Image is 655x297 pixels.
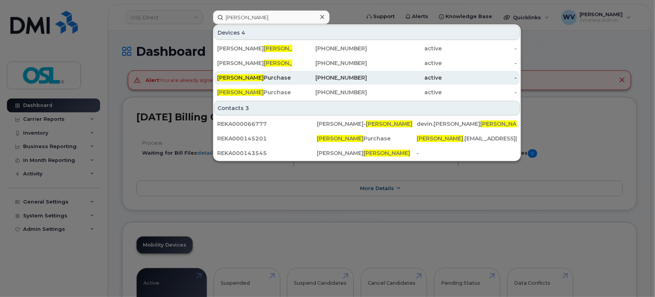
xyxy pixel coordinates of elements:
[367,59,442,67] div: active
[217,45,292,52] div: [PERSON_NAME]
[214,146,520,160] a: REKA000143545[PERSON_NAME][PERSON_NAME]-
[217,135,317,142] div: REKA000145201
[481,120,527,127] span: [PERSON_NAME]
[217,89,264,96] span: [PERSON_NAME]
[317,120,417,128] div: [PERSON_NAME]-
[292,45,367,52] div: [PHONE_NUMBER]
[442,45,517,52] div: -
[264,60,310,67] span: [PERSON_NAME]
[214,101,520,115] div: Contacts
[367,45,442,52] div: active
[214,71,520,85] a: [PERSON_NAME]Purchase[PHONE_NUMBER]active-
[214,25,520,40] div: Devices
[217,120,317,128] div: REKA000066777
[245,104,249,112] span: 3
[217,88,292,96] div: Purchase
[417,149,517,157] div: -
[217,74,264,81] span: [PERSON_NAME]
[417,120,517,128] div: devin.[PERSON_NAME] @[DOMAIN_NAME]
[292,59,367,67] div: [PHONE_NUMBER]
[264,45,310,52] span: [PERSON_NAME]
[292,74,367,82] div: [PHONE_NUMBER]
[214,117,520,131] a: REKA000066777[PERSON_NAME]-[PERSON_NAME]devin.[PERSON_NAME][PERSON_NAME]@[DOMAIN_NAME]
[442,88,517,96] div: -
[214,132,520,145] a: REKA000145201[PERSON_NAME]Purchase[PERSON_NAME].[EMAIL_ADDRESS][DOMAIN_NAME]
[442,59,517,67] div: -
[366,120,412,127] span: [PERSON_NAME]
[364,150,410,157] span: [PERSON_NAME]
[367,88,442,96] div: active
[317,135,364,142] span: [PERSON_NAME]
[317,149,417,157] div: [PERSON_NAME]
[241,29,245,37] span: 4
[217,74,292,82] div: Purchase
[217,59,292,67] div: [PERSON_NAME]
[214,56,520,70] a: [PERSON_NAME][PERSON_NAME][PHONE_NUMBER]active-
[214,42,520,55] a: [PERSON_NAME][PERSON_NAME][PHONE_NUMBER]active-
[367,74,442,82] div: active
[292,88,367,96] div: [PHONE_NUMBER]
[217,149,317,157] div: REKA000143545
[317,135,417,142] div: Purchase
[417,135,464,142] span: [PERSON_NAME]
[442,74,517,82] div: -
[214,85,520,99] a: [PERSON_NAME]Purchase[PHONE_NUMBER]active-
[417,135,517,142] div: .[EMAIL_ADDRESS][DOMAIN_NAME]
